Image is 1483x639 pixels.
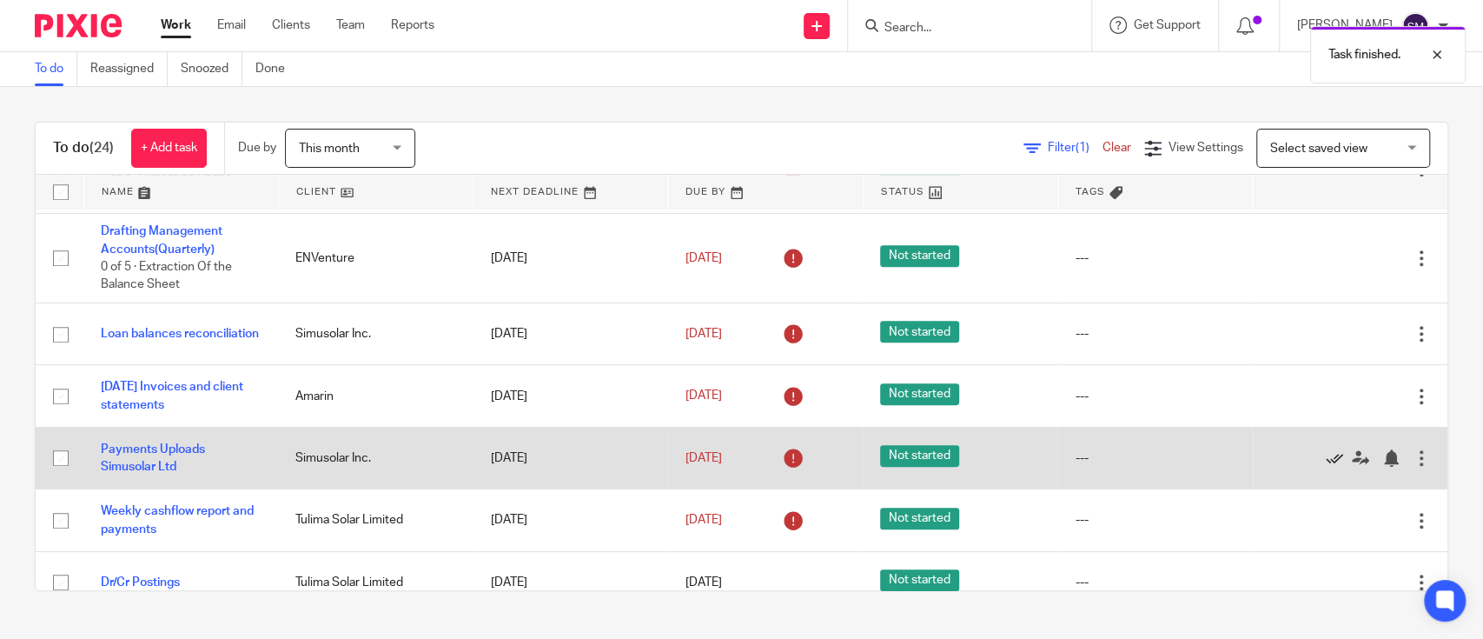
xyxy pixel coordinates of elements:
a: Weekly cashflow report and payments [101,505,254,535]
a: Reports [391,17,434,34]
a: Loan balances reconciliation [101,328,259,340]
a: Done [255,52,298,86]
span: [DATE] [685,576,722,589]
a: Payments Uploads Simusolar Ltd [101,443,205,473]
div: --- [1075,449,1235,467]
td: Simusolar Inc. [278,303,473,365]
a: [DATE] Invoices and client statements [101,381,243,410]
span: Not started [880,569,959,591]
td: Tulima Solar Limited [278,489,473,551]
span: Not started [880,245,959,267]
td: Tulima Solar Limited [278,551,473,613]
span: [DATE] [685,389,722,402]
td: [DATE] [473,551,668,613]
a: + Add task [131,129,207,168]
div: --- [1075,511,1235,529]
div: --- [1075,574,1235,591]
p: Task finished. [1328,46,1400,63]
span: [DATE] [685,328,722,340]
span: (24) [89,141,114,155]
span: 0 of 5 · Extraction Of the Balance Sheet [101,261,232,291]
a: Drafting Management Accounts(Quarterly) [101,225,222,255]
span: Not started [880,383,959,405]
a: Work [161,17,191,34]
span: This month [299,143,360,155]
a: Mark as done [1326,449,1352,467]
span: Not started [880,321,959,343]
span: Select saved view [1270,143,1367,155]
span: [DATE] [685,252,722,264]
a: Dr/Cr Postings [101,576,180,589]
td: [DATE] [473,303,668,365]
a: Clients [272,17,310,34]
span: (1) [1076,142,1089,154]
span: View Settings [1169,142,1243,154]
a: To do [35,52,77,86]
img: Pixie [35,14,122,37]
td: [DATE] [473,489,668,551]
span: Not started [880,445,959,467]
a: Snoozed [181,52,242,86]
td: [DATE] [473,427,668,489]
div: --- [1075,388,1235,405]
span: Tags [1076,187,1105,196]
a: Reassigned [90,52,168,86]
a: Team [336,17,365,34]
a: Clear [1102,142,1131,154]
div: --- [1075,250,1235,267]
td: Amarin [278,365,473,427]
span: [DATE] [685,452,722,464]
td: [DATE] [473,214,668,303]
span: Filter [1048,142,1102,154]
p: Due by [238,139,276,156]
td: ENVenture [278,214,473,303]
td: Simusolar Inc. [278,427,473,489]
a: Email [217,17,246,34]
img: svg%3E [1401,12,1429,40]
span: [DATE] [685,514,722,526]
div: --- [1075,325,1235,343]
td: [DATE] [473,365,668,427]
h1: To do [53,139,114,157]
span: Not started [880,508,959,529]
